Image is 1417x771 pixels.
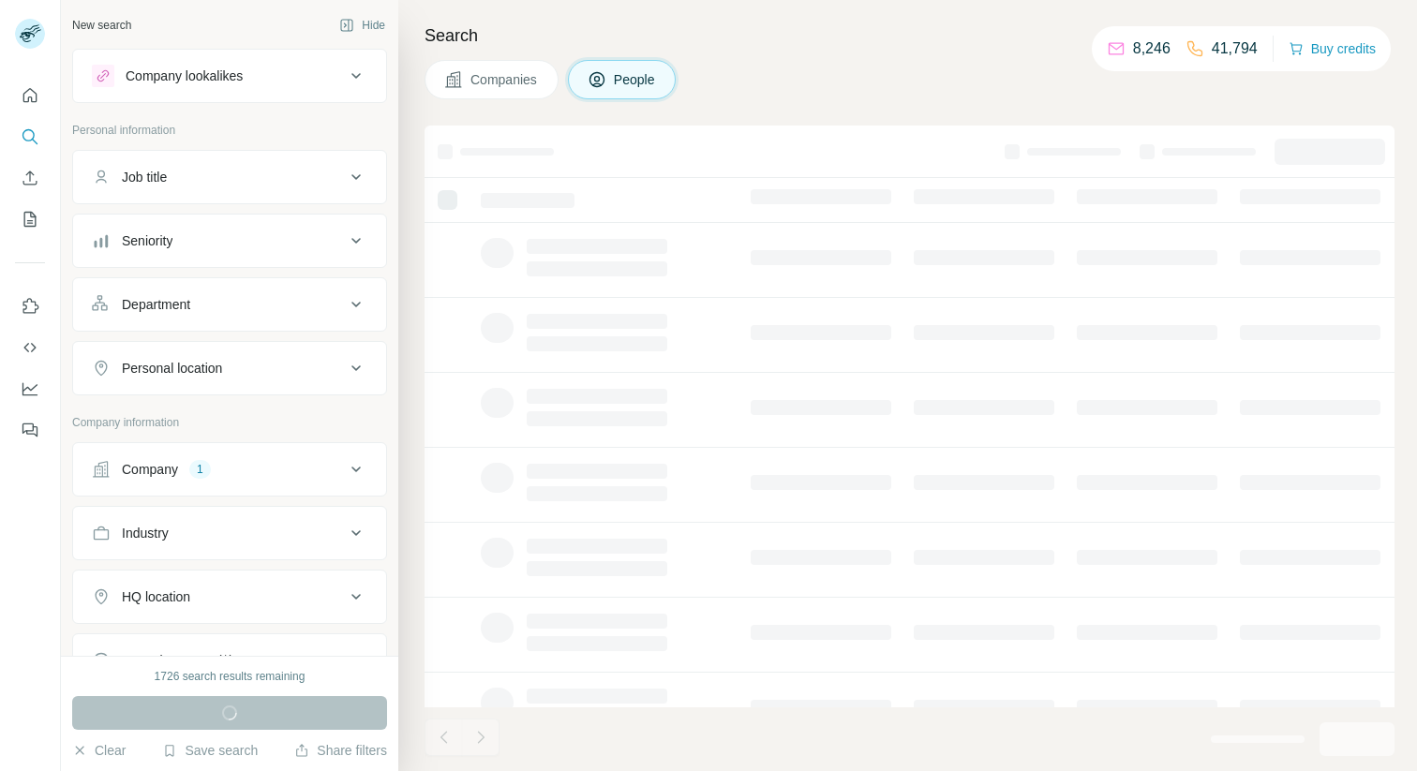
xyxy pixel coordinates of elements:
[1212,37,1258,60] p: 41,794
[122,168,167,186] div: Job title
[72,741,126,760] button: Clear
[15,413,45,447] button: Feedback
[122,651,233,670] div: Annual revenue ($)
[1289,36,1376,62] button: Buy credits
[73,511,386,556] button: Industry
[425,22,1395,49] h4: Search
[73,282,386,327] button: Department
[15,79,45,112] button: Quick start
[126,67,243,85] div: Company lookalikes
[122,295,190,314] div: Department
[162,741,258,760] button: Save search
[470,70,539,89] span: Companies
[72,17,131,34] div: New search
[189,461,211,478] div: 1
[15,289,45,323] button: Use Surfe on LinkedIn
[122,587,190,606] div: HQ location
[73,574,386,619] button: HQ location
[122,359,222,378] div: Personal location
[122,460,178,479] div: Company
[15,331,45,364] button: Use Surfe API
[294,741,387,760] button: Share filters
[73,155,386,200] button: Job title
[73,346,386,391] button: Personal location
[72,414,387,431] p: Company information
[73,218,386,263] button: Seniority
[326,11,398,39] button: Hide
[15,120,45,154] button: Search
[614,70,657,89] span: People
[73,53,386,98] button: Company lookalikes
[15,161,45,195] button: Enrich CSV
[15,202,45,236] button: My lists
[73,447,386,492] button: Company1
[1133,37,1171,60] p: 8,246
[122,524,169,542] div: Industry
[15,372,45,406] button: Dashboard
[122,231,172,250] div: Seniority
[155,668,306,685] div: 1726 search results remaining
[73,638,386,683] button: Annual revenue ($)
[72,122,387,139] p: Personal information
